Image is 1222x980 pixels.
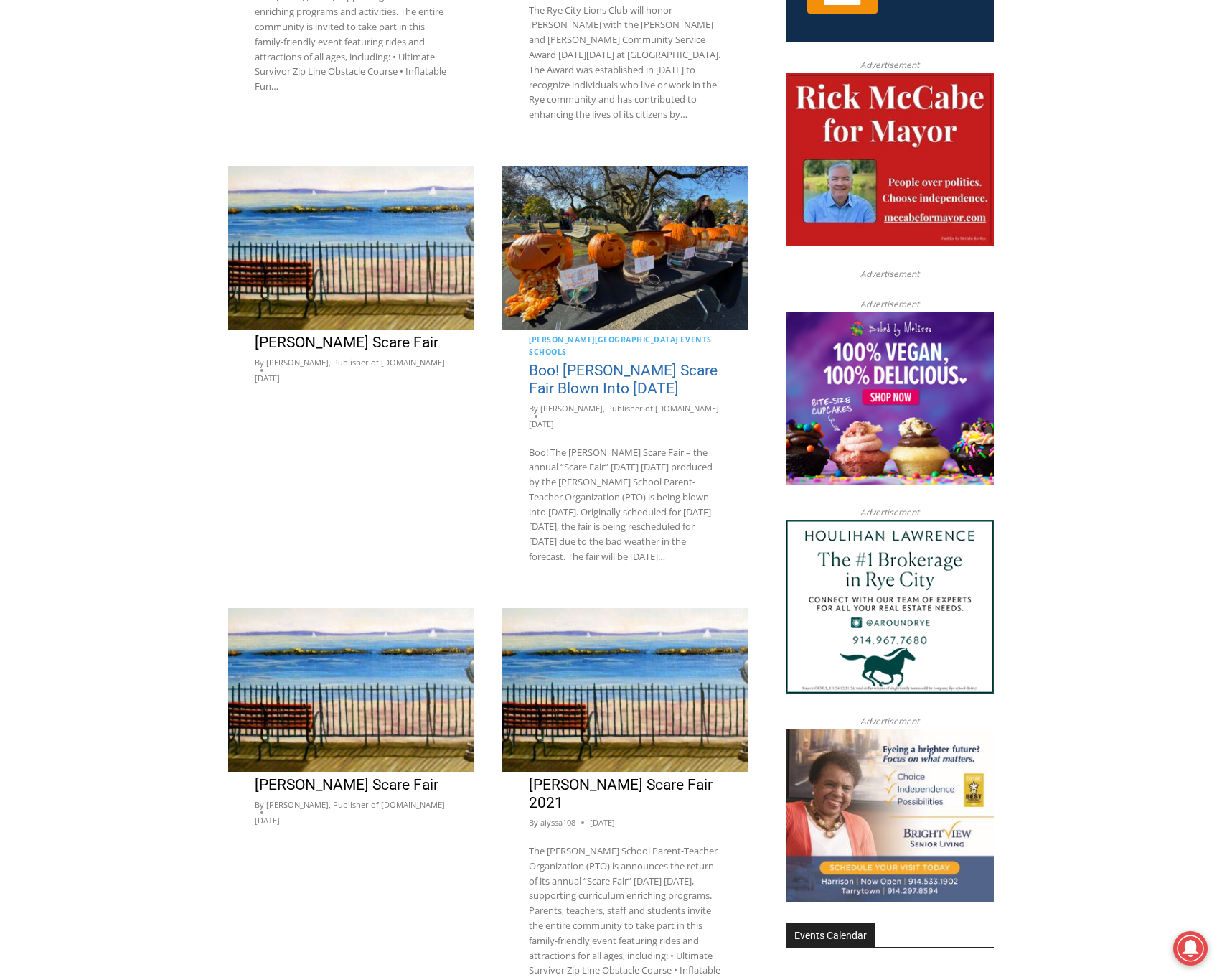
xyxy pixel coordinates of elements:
[266,357,445,368] a: [PERSON_NAME], Publisher of [DOMAIN_NAME]
[345,139,695,179] a: Intern @ [DOMAIN_NAME]
[590,816,615,829] time: [DATE]
[529,816,538,829] span: By
[362,1,678,139] div: "[PERSON_NAME] and I covered the [DATE] Parade, which was a really eye opening experience as I ha...
[529,445,722,564] p: Boo! The [PERSON_NAME] Scare Fair – the annual “Scare Fair” [DATE] [DATE] produced by the [PERSON...
[540,817,575,828] a: alyssa108
[786,520,994,694] img: Houlihan Lawrence The #1 Brokerage in Rye City
[255,798,264,811] span: By
[255,372,280,385] time: [DATE]
[529,362,718,397] a: Boo! [PERSON_NAME] Scare Fair Blown Into [DATE]
[529,418,554,431] time: [DATE]
[529,3,722,122] p: The Rye City Lions Club will honor [PERSON_NAME] with the [PERSON_NAME] and [PERSON_NAME] Communi...
[502,166,748,330] img: Osborn Scare Fair file photo 2021 - 1
[786,312,994,485] img: Baked by Melissa
[846,267,934,281] span: Advertisement
[502,608,748,772] img: Osborn Scare Fair 2021
[255,334,438,351] a: [PERSON_NAME] Scare Fair
[529,776,713,811] a: [PERSON_NAME] Scare Fair 2021
[529,347,567,357] a: Schools
[255,814,280,827] time: [DATE]
[846,297,934,311] span: Advertisement
[846,58,934,72] span: Advertisement
[375,143,665,175] span: Intern @ [DOMAIN_NAME]
[255,776,438,793] a: [PERSON_NAME] Scare Fair
[266,799,445,810] a: [PERSON_NAME], Publisher of [DOMAIN_NAME]
[786,923,875,947] h2: Events Calendar
[786,729,994,902] img: Brightview Senior Living
[540,403,719,414] a: [PERSON_NAME], Publisher of [DOMAIN_NAME]
[786,73,994,246] img: McCabe for Mayor
[228,166,474,330] img: Osborn Scare Fair
[228,608,474,772] img: Osborn Scare Fair
[846,505,934,519] span: Advertisement
[846,714,934,728] span: Advertisement
[529,335,678,345] a: [PERSON_NAME][GEOGRAPHIC_DATA]
[529,402,538,415] span: By
[255,356,264,369] span: By
[680,335,711,345] a: Events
